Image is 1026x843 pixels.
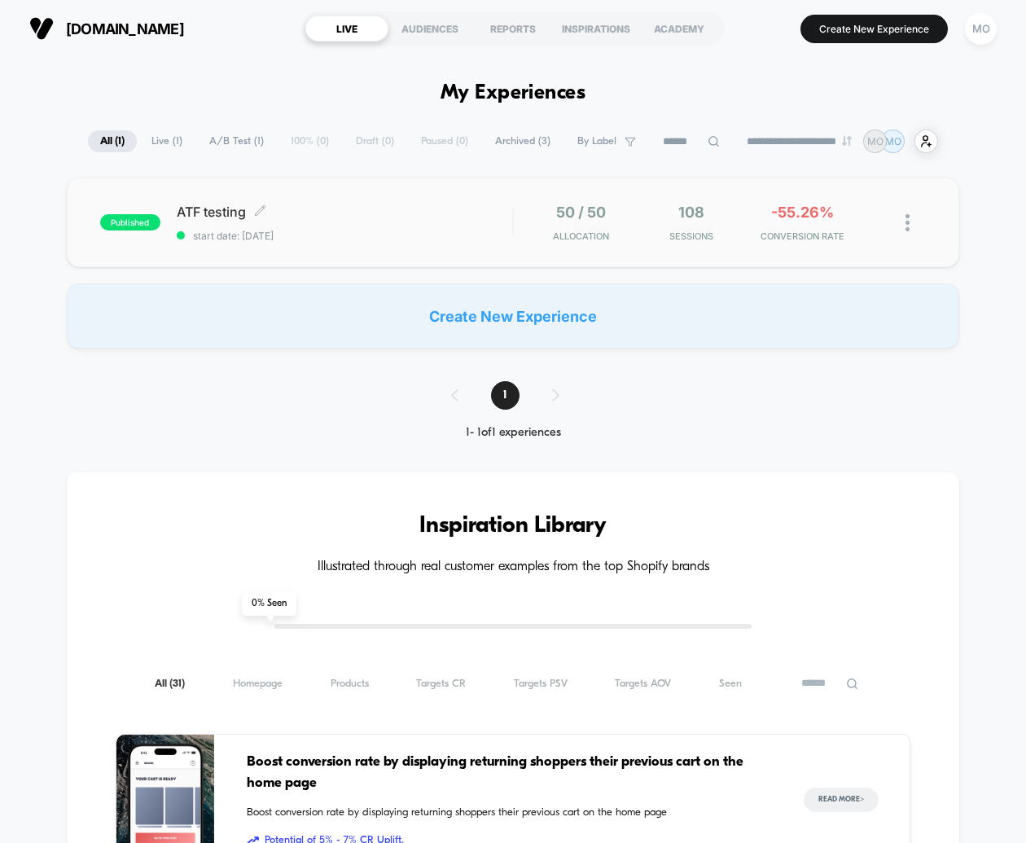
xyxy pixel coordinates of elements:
span: Seen [719,678,742,690]
div: ACADEMY [638,15,721,42]
img: close [905,214,910,231]
span: 1 [491,381,520,410]
button: [DOMAIN_NAME] [24,15,189,42]
div: MO [965,13,997,45]
button: Read More> [804,788,879,812]
div: Create New Experience [67,283,959,349]
span: Targets AOV [615,678,671,690]
span: -55.26% [771,204,834,221]
span: Boost conversion rate by displaying returning shoppers their previous cart on the home page [247,805,771,821]
button: MO [960,12,1002,46]
h1: My Experiences [441,81,586,105]
div: AUDIENCES [388,15,471,42]
span: Products [331,678,369,690]
span: All ( 1 ) [88,130,137,152]
span: Boost conversion rate by displaying returning shoppers their previous cart on the home page [247,752,771,793]
span: 50 / 50 [556,204,606,221]
span: Sessions [640,231,743,242]
span: start date: [DATE] [177,230,512,242]
span: All [155,678,185,690]
div: REPORTS [471,15,555,42]
span: [DOMAIN_NAME] [66,20,184,37]
div: LIVE [305,15,388,42]
span: 0 % Seen [242,591,296,616]
span: Allocation [553,231,609,242]
span: ATF testing [177,204,512,220]
span: CONVERSION RATE [751,231,853,242]
span: published [100,214,160,231]
img: end [842,136,852,146]
button: Create New Experience [800,15,948,43]
img: Visually logo [29,16,54,41]
span: 108 [678,204,704,221]
h4: Illustrated through real customer examples from the top Shopify brands [116,560,910,575]
span: A/B Test ( 1 ) [197,130,276,152]
span: Targets PSV [514,678,568,690]
div: 1 - 1 of 1 experiences [435,426,592,440]
span: Archived ( 3 ) [483,130,563,152]
span: Targets CR [416,678,466,690]
p: MO [867,135,883,147]
span: Homepage [233,678,283,690]
span: Live ( 1 ) [139,130,195,152]
div: INSPIRATIONS [555,15,638,42]
span: By Label [577,135,616,147]
span: ( 31 ) [169,678,185,689]
h3: Inspiration Library [116,513,910,539]
p: MO [885,135,901,147]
